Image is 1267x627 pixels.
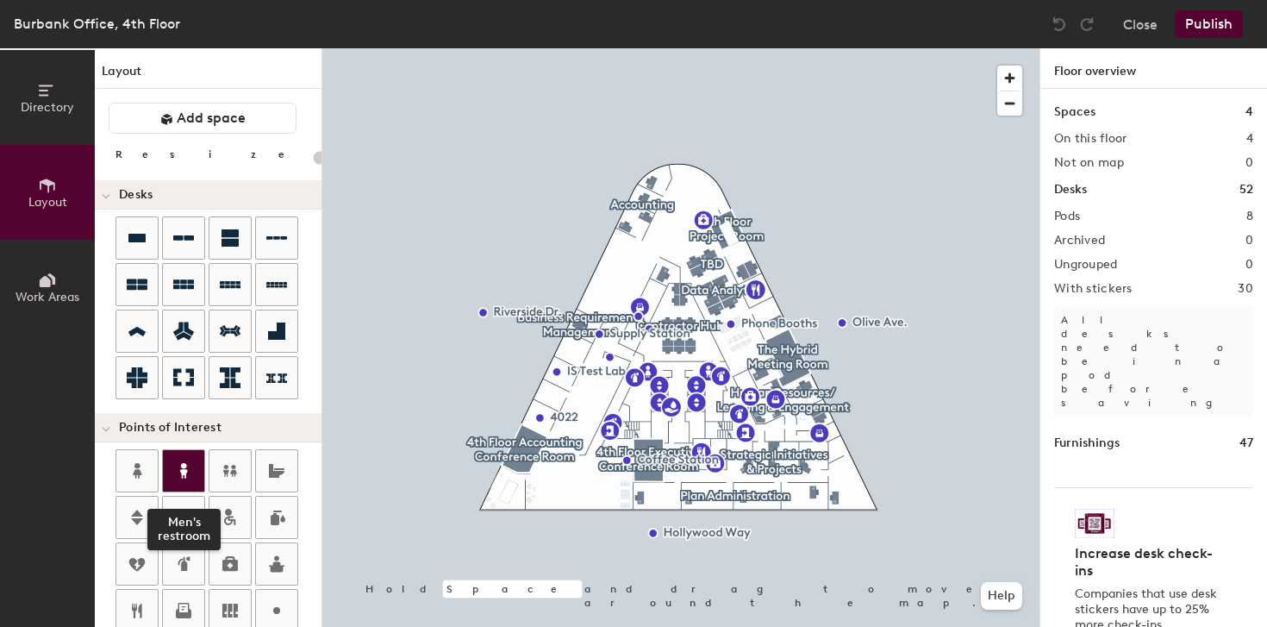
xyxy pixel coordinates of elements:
[1054,180,1087,199] h1: Desks
[1175,10,1243,38] button: Publish
[1054,103,1095,122] h1: Spaces
[1054,306,1253,417] p: All desks need to be in a pod before saving
[119,421,222,435] span: Points of Interest
[1054,210,1080,223] h2: Pods
[1245,234,1253,248] h2: 0
[21,100,74,115] span: Directory
[1054,282,1133,296] h2: With stickers
[1075,509,1114,538] img: Sticker logo
[16,290,79,304] span: Work Areas
[1054,258,1118,272] h2: Ungrouped
[14,13,180,34] div: Burbank Office, 4th Floor
[1239,434,1253,453] h1: 47
[1078,16,1095,33] img: Redo
[109,103,296,134] button: Add space
[1051,16,1068,33] img: Undo
[1246,132,1253,146] h2: 4
[1054,234,1105,248] h2: Archived
[28,195,67,210] span: Layout
[177,110,246,127] span: Add space
[162,449,205,492] button: Men's restroom
[1246,210,1253,223] h2: 8
[981,582,1022,610] button: Help
[1245,156,1253,170] h2: 0
[119,188,153,202] span: Desks
[95,62,321,89] h1: Layout
[1238,282,1253,296] h2: 30
[1054,434,1120,453] h1: Furnishings
[1054,156,1124,170] h2: Not on map
[1239,180,1253,199] h1: 52
[1075,545,1222,580] h4: Increase desk check-ins
[1040,48,1267,89] h1: Floor overview
[115,147,306,161] div: Resize
[1123,10,1158,38] button: Close
[1245,258,1253,272] h2: 0
[1054,132,1127,146] h2: On this floor
[1245,103,1253,122] h1: 4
